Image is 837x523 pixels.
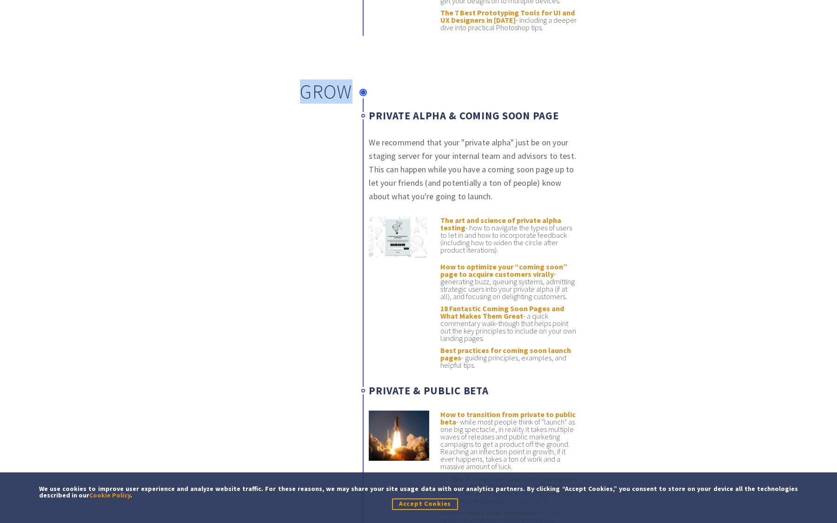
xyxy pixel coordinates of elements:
[440,410,576,426] a: How to transition from private to public beta
[89,491,130,499] a: Cookie Policy
[440,305,578,342] li: - a quick commentary walk-though that helps point out the key principles to include on your own l...
[440,216,578,258] li: - how to navigate the types of users to let in and how to incorporate feedback (including how to ...
[293,83,352,100] h2: Grow
[369,411,429,460] img: launch.png
[440,346,578,369] li: - guiding principles, examples, and helpful tips.
[369,136,578,203] p: We recommend that your "private alpha" just be on your staging server for your internal team and ...
[440,8,575,25] a: The 7 Best Prototyping Tools for UI and UX Designers in [DATE]
[369,110,578,122] h3: Private Alpha & Coming Soon Page
[440,411,578,470] li: - while most people think of "launch" as one big spectacle, in reality it takes multiple waves of...
[369,216,429,258] img: lp.png
[440,216,561,232] a: The art and science of private alpha testing
[392,498,458,510] button: Accept Cookies
[369,385,578,397] h3: Private & Public Beta
[440,304,564,320] a: 18 Fantastic Coming Soon Pages and What Makes Them Great
[440,262,567,279] a: How to optimize your “coming soon” page to acquire customers virally
[440,9,578,31] li: - including a deeper dive into practical Photoshop tips.
[440,346,571,362] a: Best practices for coming soon launch pages
[440,263,578,300] li: - generating buzz, queuing systems, admitting strategic users into your private alpha (if at all)...
[39,485,798,498] div: We use cookies to improve user experience and analyze website traffic. For these reasons, we may ...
